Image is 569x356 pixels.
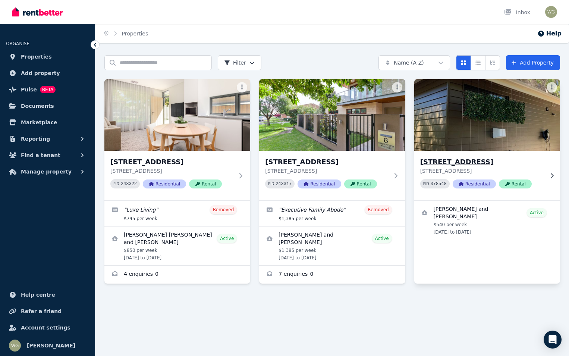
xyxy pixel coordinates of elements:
a: Enquiries for 6 Greenock Avenue, Como [259,266,405,284]
span: [PERSON_NAME] [27,341,75,350]
span: Find a tenant [21,151,60,160]
button: Help [537,29,562,38]
span: Rental [499,179,532,188]
div: Open Intercom Messenger [544,331,562,349]
button: Expanded list view [485,55,500,70]
img: warwick gray [545,6,557,18]
p: [STREET_ADDRESS] [420,167,544,175]
span: Account settings [21,323,70,332]
button: Manage property [6,164,89,179]
code: 243317 [276,181,292,187]
div: Inbox [504,9,530,16]
a: Add property [6,66,89,81]
button: Filter [218,55,261,70]
small: PID [113,182,119,186]
span: Rental [189,179,222,188]
span: Pulse [21,85,37,94]
a: Edit listing: Executive Family Abode [259,201,405,226]
code: 243322 [121,181,137,187]
span: Residential [143,179,186,188]
span: Rental [344,179,377,188]
span: ORGANISE [6,41,29,46]
button: More options [237,82,247,93]
a: Properties [6,49,89,64]
a: Add Property [506,55,560,70]
div: View options [456,55,500,70]
a: 6 Greenock Avenue, Como[STREET_ADDRESS][STREET_ADDRESS]PID 243317ResidentialRental [259,79,405,200]
p: [STREET_ADDRESS] [110,167,234,175]
span: Name (A-Z) [394,59,424,66]
small: PID [423,182,429,186]
button: Reporting [6,131,89,146]
span: Help centre [21,290,55,299]
a: Help centre [6,287,89,302]
button: Compact list view [471,55,485,70]
span: Refer a friend [21,307,62,316]
a: 4 Garland Road, Dalkeith[STREET_ADDRESS][STREET_ADDRESS]PID 243322ResidentialRental [104,79,250,200]
img: RentBetter [12,6,63,18]
span: Reporting [21,134,50,143]
h3: [STREET_ADDRESS] [265,157,389,167]
a: View details for Alexander Tom Hoppe and Lisa Maria Seufer [104,227,250,265]
small: PID [268,182,274,186]
img: 19 Freycinet Way, Gnarabup [411,77,564,153]
a: Refer a friend [6,304,89,319]
a: Documents [6,99,89,113]
button: Name (A-Z) [378,55,450,70]
span: Filter [224,59,246,66]
button: Find a tenant [6,148,89,163]
a: Enquiries for 4 Garland Road, Dalkeith [104,266,250,284]
span: Add property [21,69,60,78]
img: 6 Greenock Avenue, Como [259,79,405,151]
p: [STREET_ADDRESS] [265,167,389,175]
a: View details for Jamie and Hannah Wilkinson [259,227,405,265]
a: Marketplace [6,115,89,130]
h3: [STREET_ADDRESS] [420,157,544,167]
button: More options [547,82,557,93]
span: Manage property [21,167,72,176]
span: Marketplace [21,118,57,127]
h3: [STREET_ADDRESS] [110,157,234,167]
a: 19 Freycinet Way, Gnarabup[STREET_ADDRESS][STREET_ADDRESS]PID 378548ResidentialRental [414,79,560,200]
a: PulseBETA [6,82,89,97]
img: warwick gray [9,340,21,352]
span: Residential [298,179,341,188]
span: Residential [453,179,496,188]
button: Card view [456,55,471,70]
span: BETA [40,86,56,93]
a: Edit listing: Luxe Living [104,201,250,226]
code: 378548 [431,181,447,187]
a: Properties [122,31,148,37]
a: View details for Annalisa Danieli and Carlo Cuscito [414,201,560,240]
img: 4 Garland Road, Dalkeith [104,79,250,151]
button: More options [392,82,402,93]
span: Properties [21,52,52,61]
a: Account settings [6,320,89,335]
span: Documents [21,102,54,110]
nav: Breadcrumb [95,24,157,43]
